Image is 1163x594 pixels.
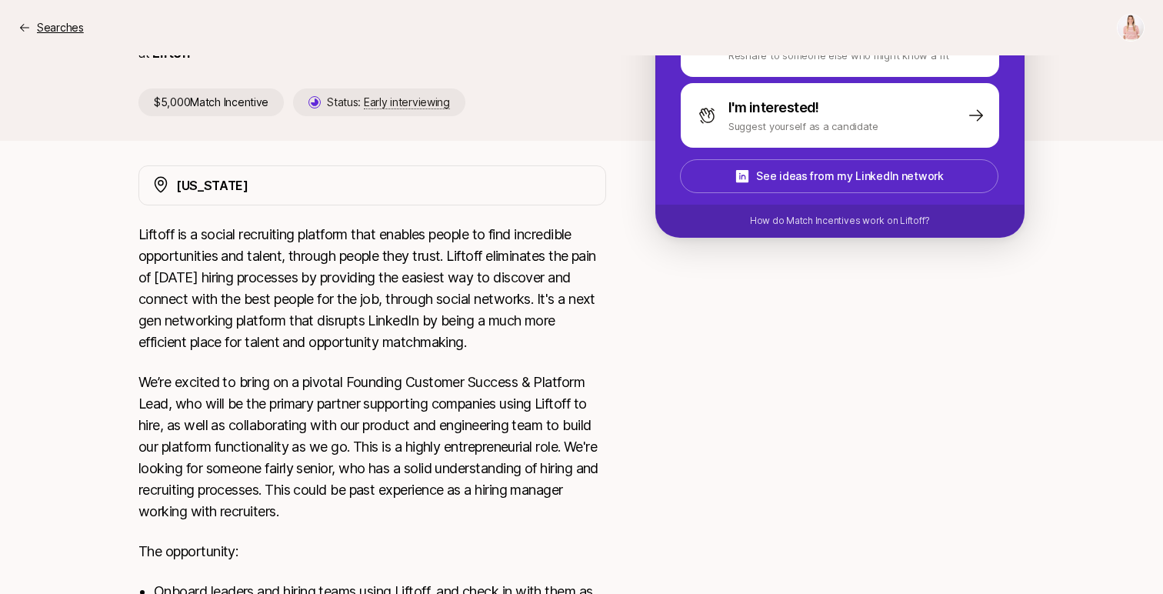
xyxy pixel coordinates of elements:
[138,541,606,562] p: The opportunity:
[138,372,606,522] p: We’re excited to bring on a pivotal Founding Customer Success & Platform Lead, who will be the pr...
[327,93,450,112] p: Status:
[750,214,930,228] p: How do Match Incentives work on Liftoff?
[1117,14,1145,42] button: Nicole Pincus
[728,97,819,118] p: I'm interested!
[728,48,949,63] p: Reshare to someone else who might know a fit
[37,18,84,37] p: Searches
[364,95,450,109] span: Early interviewing
[138,88,284,116] p: $5,000 Match Incentive
[176,175,248,195] p: [US_STATE]
[728,118,878,134] p: Suggest yourself as a candidate
[1118,15,1144,41] img: Nicole Pincus
[680,159,998,193] button: See ideas from my LinkedIn network
[138,224,606,353] p: Liftoff is a social recruiting platform that enables people to find incredible opportunities and ...
[756,167,943,185] p: See ideas from my LinkedIn network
